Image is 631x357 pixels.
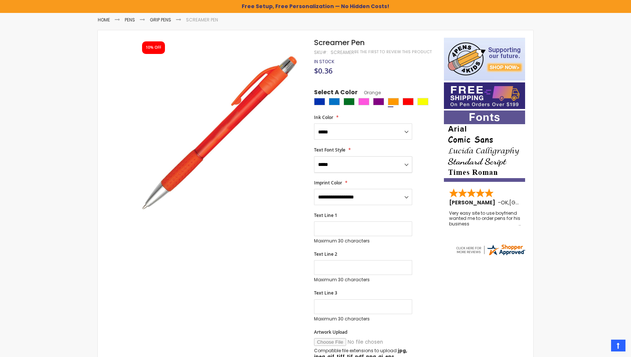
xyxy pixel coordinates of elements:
span: In stock [314,58,334,65]
div: Red [403,98,414,105]
div: Orange [388,98,399,105]
div: Screamer [331,50,354,55]
img: 4pens.com widget logo [455,243,526,256]
div: Green [344,98,355,105]
span: Artwork Upload [314,329,347,335]
span: Text Line 2 [314,251,337,257]
img: 4pens 4 kids [444,38,525,81]
a: Top [611,340,625,351]
span: Text Line 3 [314,290,337,296]
span: Screamer Pen [314,37,365,48]
a: Pens [125,17,135,23]
p: Maximum 30 characters [314,316,412,322]
strong: SKU [314,49,328,55]
span: Imprint Color [314,180,342,186]
div: Very easy site to use boyfriend wanted me to order pens for his business [449,211,521,227]
span: Text Line 1 [314,212,337,218]
span: Select A Color [314,88,358,98]
a: Grip Pens [150,17,171,23]
a: 4pens.com certificate URL [455,252,526,258]
a: Home [98,17,110,23]
span: - , [498,199,563,206]
li: Screamer Pen [186,17,218,23]
img: screamer_orange_1.jpg [135,48,304,217]
span: OK [501,199,508,206]
img: Free shipping on orders over $199 [444,82,525,109]
div: Purple [373,98,384,105]
div: Availability [314,59,334,65]
p: Maximum 30 characters [314,277,412,283]
span: Orange [358,89,381,96]
span: [PERSON_NAME] [449,199,498,206]
span: [GEOGRAPHIC_DATA] [509,199,563,206]
a: Be the first to review this product [354,49,432,55]
span: $0.36 [314,66,332,76]
span: Ink Color [314,114,333,120]
div: Yellow [417,98,428,105]
div: Blue [314,98,325,105]
div: Blue Light [329,98,340,105]
div: 10% OFF [146,45,161,50]
div: Pink [358,98,369,105]
span: Text Font Style [314,147,345,153]
p: Maximum 30 characters [314,238,412,244]
img: font-personalization-examples [444,110,525,182]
